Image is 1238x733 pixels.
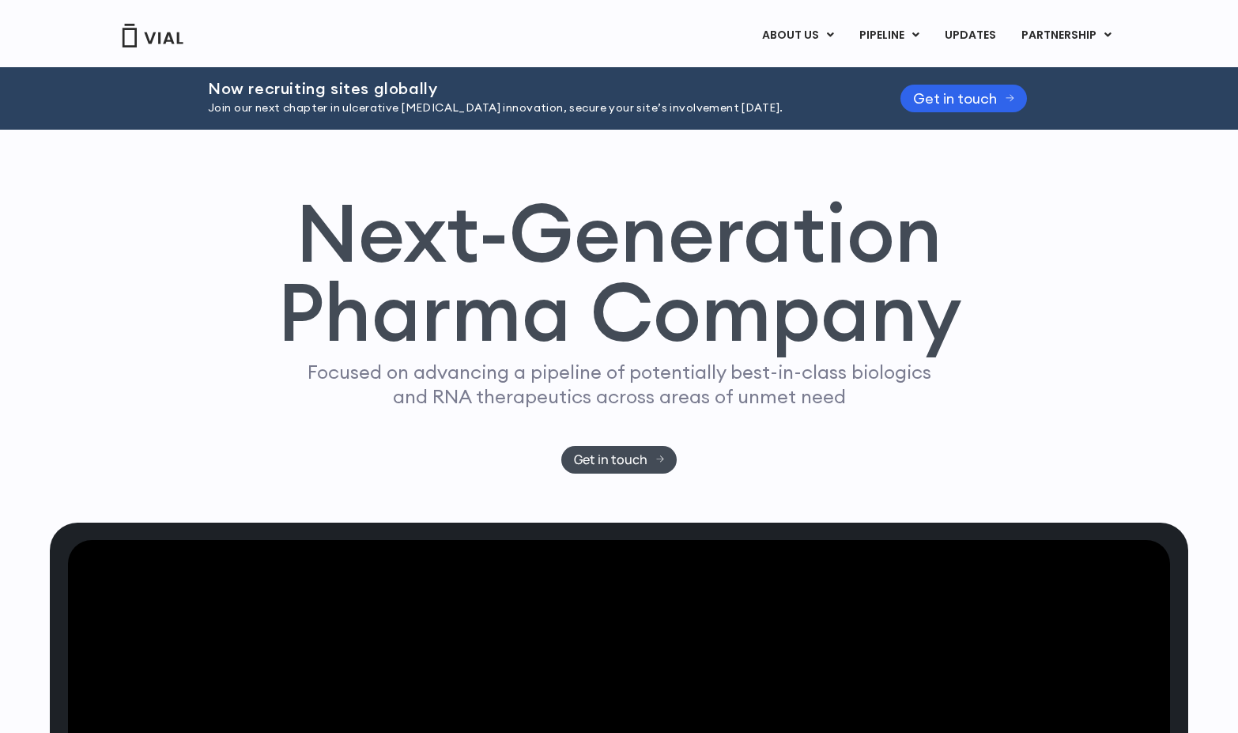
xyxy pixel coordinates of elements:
a: Get in touch [900,85,1027,112]
p: Focused on advancing a pipeline of potentially best-in-class biologics and RNA therapeutics acros... [300,360,938,409]
a: ABOUT USMenu Toggle [749,22,846,49]
a: PARTNERSHIPMenu Toggle [1009,22,1124,49]
a: Get in touch [561,446,678,474]
h1: Next-Generation Pharma Company [277,193,961,353]
span: Get in touch [574,454,647,466]
h2: Now recruiting sites globally [208,80,861,97]
a: UPDATES [932,22,1008,49]
a: PIPELINEMenu Toggle [847,22,931,49]
span: Get in touch [913,93,997,104]
p: Join our next chapter in ulcerative [MEDICAL_DATA] innovation, secure your site’s involvement [DA... [208,100,861,117]
img: Vial Logo [121,24,184,47]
